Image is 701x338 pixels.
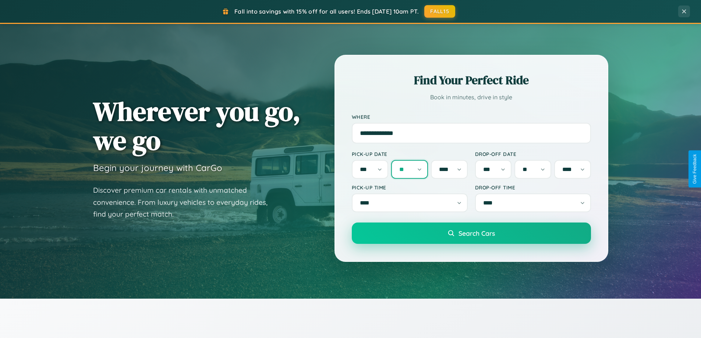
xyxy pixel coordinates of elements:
span: Fall into savings with 15% off for all users! Ends [DATE] 10am PT. [234,8,419,15]
label: Drop-off Date [475,151,591,157]
h1: Wherever you go, we go [93,97,301,155]
label: Where [352,114,591,120]
h2: Find Your Perfect Ride [352,72,591,88]
h3: Begin your journey with CarGo [93,162,222,173]
label: Pick-up Date [352,151,468,157]
div: Give Feedback [692,154,697,184]
p: Book in minutes, drive in style [352,92,591,103]
p: Discover premium car rentals with unmatched convenience. From luxury vehicles to everyday rides, ... [93,184,277,220]
button: Search Cars [352,223,591,244]
label: Drop-off Time [475,184,591,191]
label: Pick-up Time [352,184,468,191]
span: Search Cars [459,229,495,237]
button: FALL15 [424,5,455,18]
